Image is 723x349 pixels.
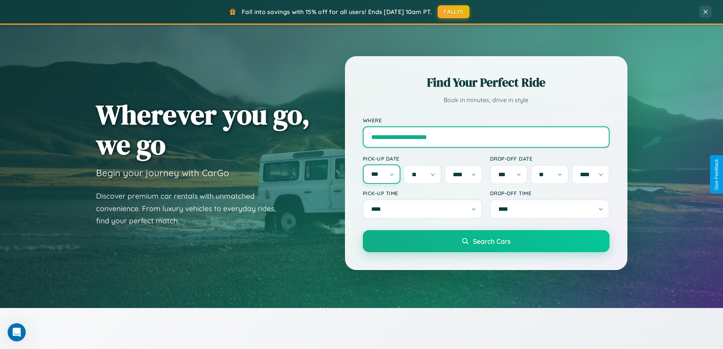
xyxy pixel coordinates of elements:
[363,190,482,196] label: Pick-up Time
[473,237,510,245] span: Search Cars
[438,5,469,18] button: FALL15
[96,99,310,159] h1: Wherever you go, we go
[363,95,610,106] p: Book in minutes, drive in style
[490,190,610,196] label: Drop-off Time
[363,117,610,123] label: Where
[363,230,610,252] button: Search Cars
[714,159,719,190] div: Give Feedback
[8,323,26,341] iframe: Intercom live chat
[96,167,229,178] h3: Begin your journey with CarGo
[490,155,610,162] label: Drop-off Date
[363,155,482,162] label: Pick-up Date
[96,190,286,227] p: Discover premium car rentals with unmatched convenience. From luxury vehicles to everyday rides, ...
[242,8,432,16] span: Fall into savings with 15% off for all users! Ends [DATE] 10am PT.
[363,74,610,91] h2: Find Your Perfect Ride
